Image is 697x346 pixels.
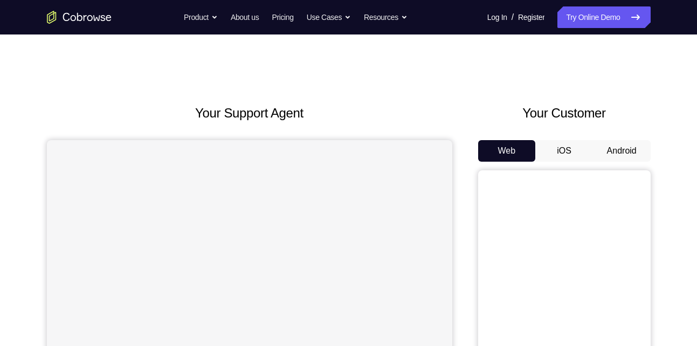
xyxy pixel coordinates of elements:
[364,6,408,28] button: Resources
[47,103,452,123] h2: Your Support Agent
[478,103,651,123] h2: Your Customer
[47,11,112,24] a: Go to the home page
[231,6,259,28] a: About us
[184,6,218,28] button: Product
[272,6,293,28] a: Pricing
[535,140,593,162] button: iOS
[557,6,650,28] a: Try Online Demo
[518,6,544,28] a: Register
[512,11,514,24] span: /
[307,6,351,28] button: Use Cases
[593,140,651,162] button: Android
[478,140,536,162] button: Web
[487,6,507,28] a: Log In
